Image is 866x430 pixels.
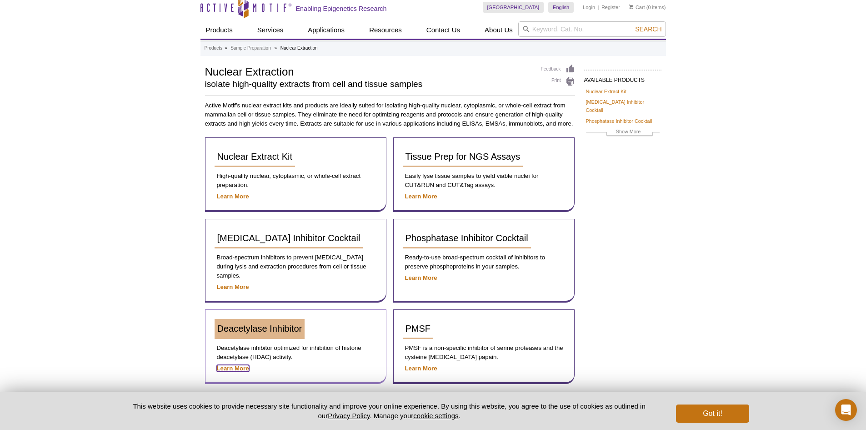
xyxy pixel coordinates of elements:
[598,2,599,13] li: |
[274,46,277,51] li: »
[629,5,633,9] img: Your Cart
[403,344,565,362] p: PMSF is a non-specific inhibitor of serine proteases and the cysteine [MEDICAL_DATA] papain.
[479,21,518,39] a: About Us
[280,46,318,51] li: Nuclear Extraction
[117,401,661,420] p: This website uses cookies to provide necessary site functionality and improve your online experie...
[217,193,249,200] a: Learn More
[405,233,528,243] span: Phosphatase Inhibitor Cocktail
[403,253,565,271] p: Ready-to-use broad-spectrum cocktail of inhibitors to preserve phosphoproteins in your samples.
[405,152,521,162] span: Tissue Prep for NGS Assays
[364,21,407,39] a: Resources
[215,253,377,280] p: Broad-spectrum inhibitors to prevent [MEDICAL_DATA] during lysis and extraction procedures from c...
[586,87,626,96] a: Nuclear Extract Kit
[215,319,305,339] a: Deacetylase Inhibitor
[230,44,270,52] a: Sample Preparation
[405,274,437,281] a: Learn More
[403,147,523,167] a: Tissue Prep for NGS Assays
[629,2,666,13] li: (0 items)
[302,21,350,39] a: Applications
[586,127,660,138] a: Show More
[403,319,434,339] a: PMSF
[584,70,661,86] h2: AVAILABLE PRODUCTS
[483,2,544,13] a: [GEOGRAPHIC_DATA]
[541,64,575,74] a: Feedback
[225,46,227,51] li: »
[215,344,377,362] p: Deacetylase inhibitor optimized for inhibition of histone deacetylase (HDAC) activity.
[635,25,661,33] span: Search
[217,283,249,290] a: Learn More
[205,101,575,128] p: Active Motif’s nuclear extract kits and products are ideally suited for isolating high-quality nu...
[676,405,749,423] button: Got it!
[629,4,645,10] a: Cart
[217,152,293,162] span: Nuclear Extract Kit
[403,228,531,248] a: Phosphatase Inhibitor Cocktail
[215,147,295,167] a: Nuclear Extract Kit
[583,4,595,10] a: Login
[215,172,377,190] p: High-quality nuclear, cytoplasmic, or whole-cell extract preparation.
[205,44,222,52] a: Products
[403,172,565,190] p: Easily lyse tissue samples to yield viable nuclei for CUT&RUN and CUT&Tag assays.
[296,5,387,13] h2: Enabling Epigenetics Research
[205,80,532,88] h2: isolate high-quality extracts from cell and tissue samples
[328,412,370,420] a: Privacy Policy
[200,21,238,39] a: Products
[413,412,458,420] button: cookie settings
[217,233,360,243] span: [MEDICAL_DATA] Inhibitor Cocktail
[252,21,289,39] a: Services
[586,117,652,125] a: Phosphatase Inhibitor Cocktail
[205,64,532,78] h1: Nuclear Extraction
[405,193,437,200] a: Learn More
[405,365,437,372] a: Learn More
[405,324,431,334] span: PMSF
[518,21,666,37] input: Keyword, Cat. No.
[215,228,363,248] a: [MEDICAL_DATA] Inhibitor Cocktail
[835,399,857,421] div: Open Intercom Messenger
[541,76,575,86] a: Print
[217,324,302,334] span: Deacetylase Inhibitor
[586,98,660,114] a: [MEDICAL_DATA] Inhibitor Cocktail
[421,21,466,39] a: Contact Us
[632,25,664,33] button: Search
[217,365,249,372] a: Learn More
[548,2,574,13] a: English
[601,4,620,10] a: Register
